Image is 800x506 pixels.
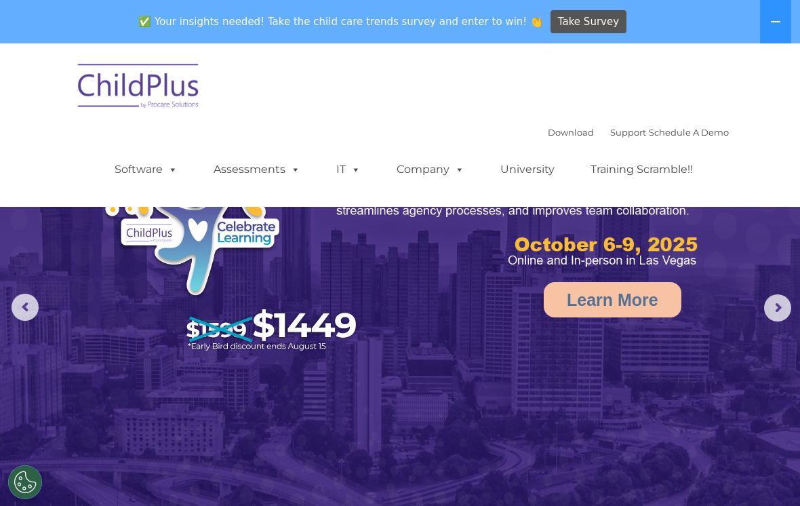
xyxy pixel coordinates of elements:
[8,465,42,499] button: Cookies Settings
[551,10,627,34] a: Take Survey
[134,9,548,35] span: ✅ Your insights needed! Take the child care trends survey and enter to win! 👏
[577,156,706,183] a: Training Scramble!!
[101,156,191,183] a: Software
[649,127,729,138] a: Schedule A Demo
[71,54,207,122] img: ChildPlus by Procare Solutions
[487,156,568,183] a: University
[544,282,681,317] a: Learn More
[610,127,646,138] a: Support
[548,127,594,138] a: Download
[323,156,374,183] a: IT
[558,10,619,34] span: Take Survey
[548,127,729,138] font: |
[383,156,478,183] a: Company
[200,156,314,183] a: Assessments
